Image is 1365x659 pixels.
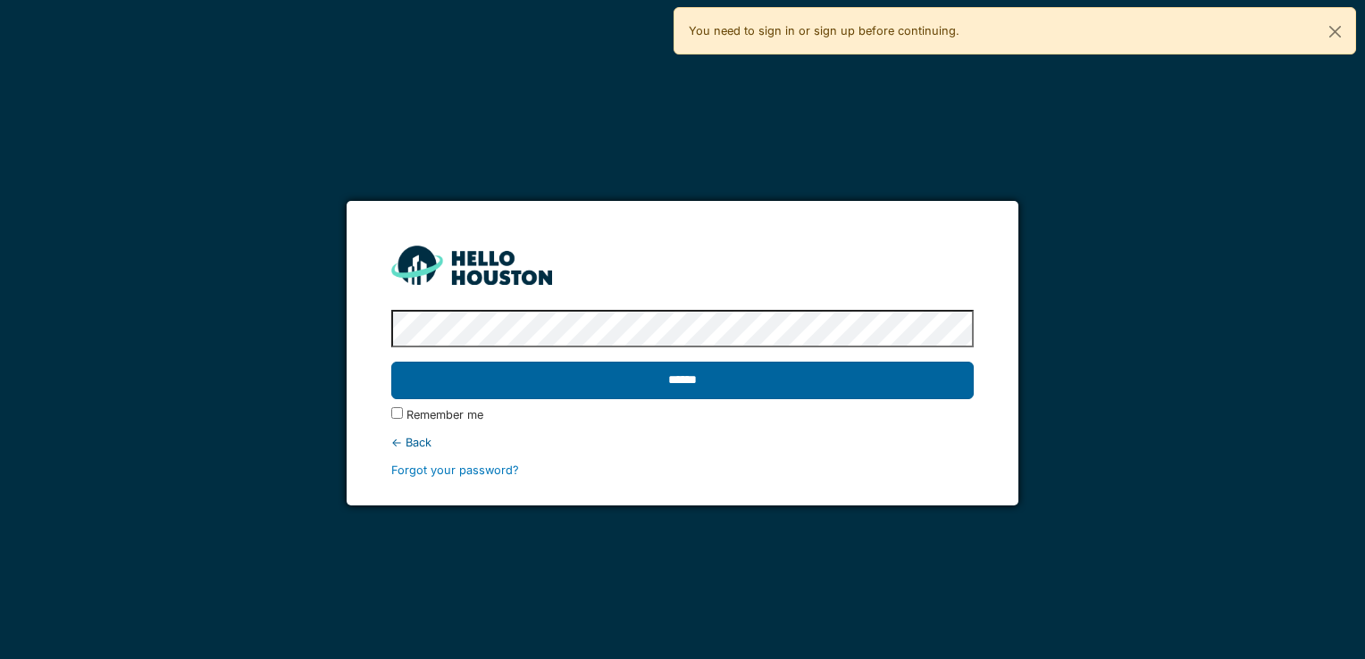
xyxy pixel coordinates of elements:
div: You need to sign in or sign up before continuing. [674,7,1356,54]
button: Close [1315,8,1355,55]
div: ← Back [391,434,973,451]
a: Forgot your password? [391,463,519,477]
label: Remember me [406,406,483,423]
img: HH_line-BYnF2_Hg.png [391,246,552,284]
